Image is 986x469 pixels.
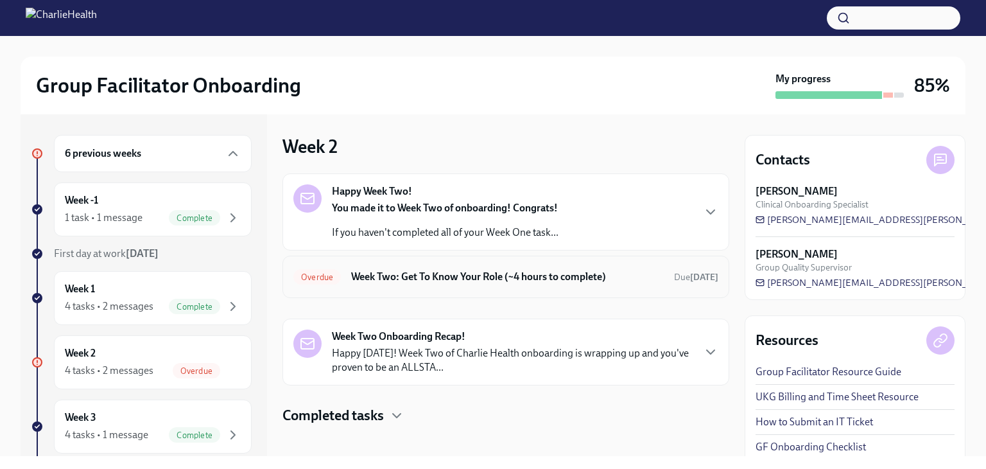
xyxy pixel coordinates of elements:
[756,150,810,170] h4: Contacts
[756,331,818,350] h4: Resources
[65,364,153,378] div: 4 tasks • 2 messages
[756,261,852,274] span: Group Quality Supervisor
[674,272,718,283] span: Due
[914,74,950,97] h3: 85%
[65,193,98,208] h6: Week -1
[54,135,252,172] div: 6 previous weeks
[756,247,838,261] strong: [PERSON_NAME]
[65,428,148,442] div: 4 tasks • 1 message
[332,346,693,375] p: Happy [DATE]! Week Two of Charlie Health onboarding is wrapping up and you've proven to be an ALL...
[169,302,220,312] span: Complete
[756,184,838,199] strong: [PERSON_NAME]
[756,365,901,379] a: Group Facilitator Resource Guide
[65,211,143,225] div: 1 task • 1 message
[756,199,869,211] span: Clinical Onboarding Specialist
[31,335,252,389] a: Week 24 tasks • 2 messagesOverdue
[65,411,96,425] h6: Week 3
[36,73,301,98] h2: Group Facilitator Onboarding
[65,346,96,360] h6: Week 2
[169,430,220,440] span: Complete
[31,247,252,261] a: First day at work[DATE]
[65,299,153,314] div: 4 tasks • 2 messages
[31,182,252,236] a: Week -11 task • 1 messageComplete
[756,390,919,404] a: UKG Billing and Time Sheet Resource
[282,406,384,425] h4: Completed tasks
[293,272,341,282] span: Overdue
[293,267,718,287] a: OverdueWeek Two: Get To Know Your Role (~4 hours to complete)Due[DATE]
[31,400,252,454] a: Week 34 tasks • 1 messageComplete
[282,135,338,158] h3: Week 2
[173,366,220,376] span: Overdue
[690,272,718,283] strong: [DATE]
[65,146,141,161] h6: 6 previous weeks
[332,226,558,240] p: If you haven't completed all of your Week One task...
[756,440,866,454] a: GF Onboarding Checklist
[282,406,729,425] div: Completed tasks
[31,271,252,325] a: Week 14 tasks • 2 messagesComplete
[26,8,97,28] img: CharlieHealth
[169,213,220,223] span: Complete
[332,184,412,199] strong: Happy Week Two!
[332,330,465,344] strong: Week Two Onboarding Recap!
[65,282,95,296] h6: Week 1
[54,247,159,260] span: First day at work
[332,202,558,214] strong: You made it to Week Two of onboarding! Congrats!
[756,415,873,429] a: How to Submit an IT Ticket
[674,271,718,283] span: September 16th, 2025 09:00
[126,247,159,260] strong: [DATE]
[775,72,831,86] strong: My progress
[351,270,664,284] h6: Week Two: Get To Know Your Role (~4 hours to complete)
